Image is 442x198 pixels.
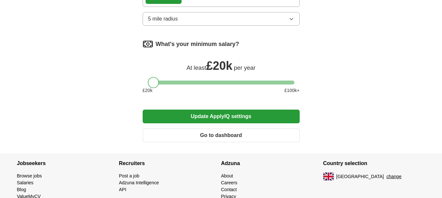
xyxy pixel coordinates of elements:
img: salary.png [143,39,153,49]
button: Go to dashboard [143,129,300,142]
span: per year [234,65,256,71]
a: About [221,173,233,178]
a: Post a job [119,173,139,178]
a: Contact [221,187,237,192]
a: Careers [221,180,238,185]
button: Update ApplyIQ settings [143,110,300,123]
label: What's your minimum salary? [156,40,239,49]
a: Adzuna Intelligence [119,180,159,185]
img: UK flag [323,173,334,180]
button: change [386,173,401,180]
span: [GEOGRAPHIC_DATA] [336,173,384,180]
a: Salaries [17,180,34,185]
span: £ 20 k [143,87,152,94]
a: Blog [17,187,26,192]
span: £ 20k [206,59,232,72]
span: At least [186,65,206,71]
button: 5 mile radius [143,12,300,26]
span: 5 mile radius [148,15,178,23]
span: £ 100 k+ [284,87,299,94]
h4: Country selection [323,154,425,173]
a: Browse jobs [17,173,42,178]
a: API [119,187,127,192]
